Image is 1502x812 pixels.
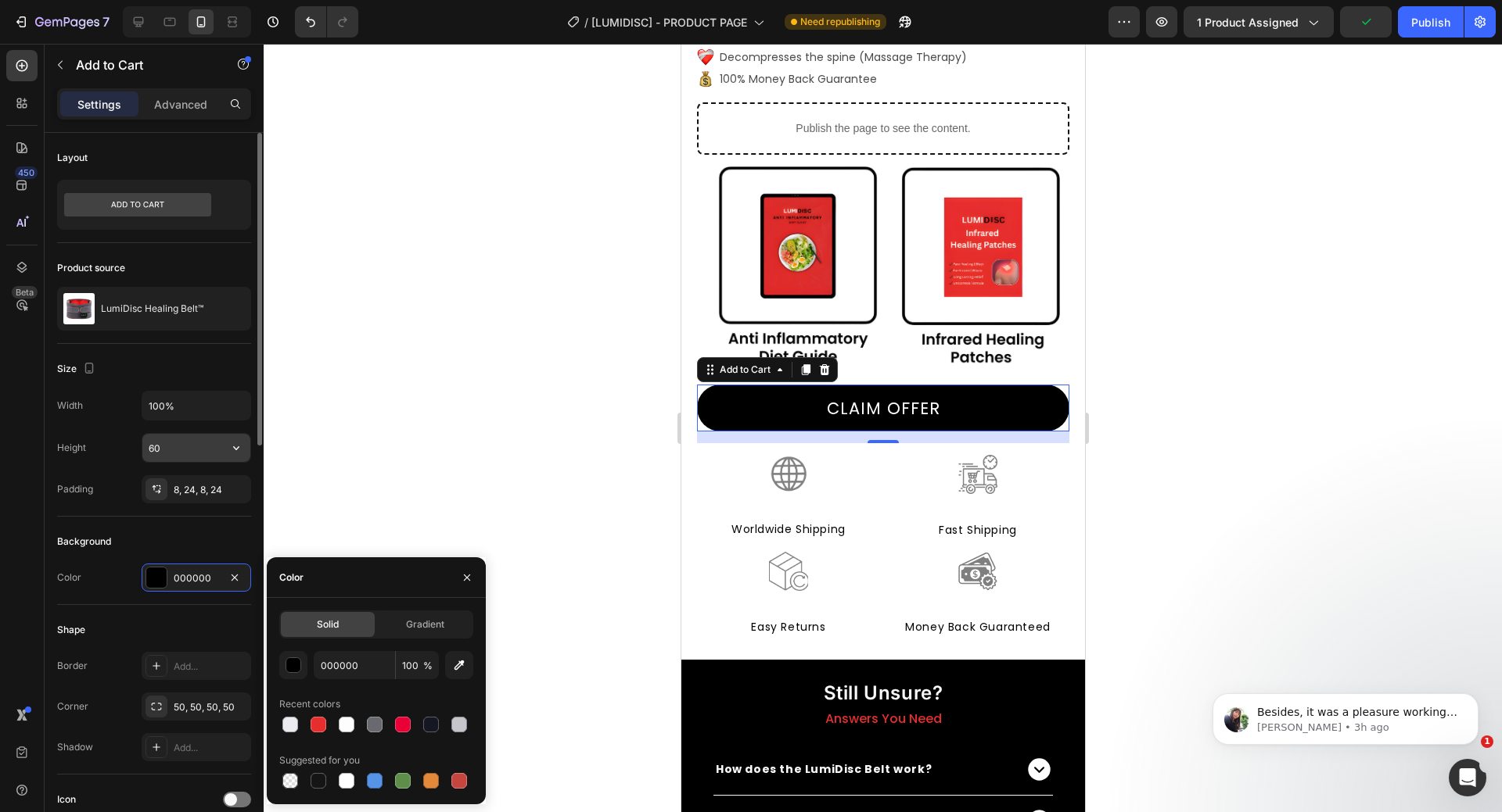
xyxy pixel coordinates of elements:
div: 000000 [174,571,219,585]
div: Layout [57,151,88,165]
div: Height [57,441,86,455]
div: Add... [174,660,247,674]
button: Publish [1398,6,1464,38]
div: Background [57,535,111,549]
p: Advanced [154,96,207,113]
div: Add... [174,741,247,755]
div: Padding [57,482,93,496]
p: Add to Cart [76,55,209,74]
p: Settings [77,96,121,113]
div: Product source [57,261,125,275]
div: Color [57,571,81,585]
span: Solid [317,617,339,631]
span: 1 [1481,735,1493,748]
span: Need republishing [800,15,880,29]
div: Size [57,359,99,380]
input: Auto [142,392,250,420]
div: Undo/Redo [295,6,358,38]
span: / [584,14,588,30]
iframe: Design area [681,44,1085,812]
iframe: Intercom live chat [1449,759,1486,796]
iframe: Intercom notifications message [1189,660,1502,770]
div: Icon [57,792,76,807]
span: % [423,659,433,673]
input: Eg: FFFFFF [314,651,395,679]
span: Gradient [406,617,444,631]
span: 1 product assigned [1197,14,1299,30]
div: Suggested for you [279,753,360,767]
div: 8, 24, 8, 24 [174,483,247,497]
div: Publish [1411,14,1450,30]
div: Recent colors [279,697,340,711]
div: Beta [12,286,38,299]
span: [LUMIDISC] - PRODUCT PAGE [591,14,747,30]
button: 7 [6,6,117,38]
div: Color [279,571,304,585]
div: 50, 50, 50, 50 [174,700,247,714]
div: Border [57,659,88,673]
div: Width [57,399,83,413]
div: 450 [15,166,38,179]
div: Shape [57,623,85,637]
input: Auto [142,434,250,462]
p: 7 [102,13,110,31]
div: Corner [57,699,88,714]
div: Shadow [57,740,93,754]
button: 1 product assigned [1184,6,1334,38]
img: product feature img [63,293,95,324]
p: LumiDisc Healing Belt™ [101,303,203,314]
